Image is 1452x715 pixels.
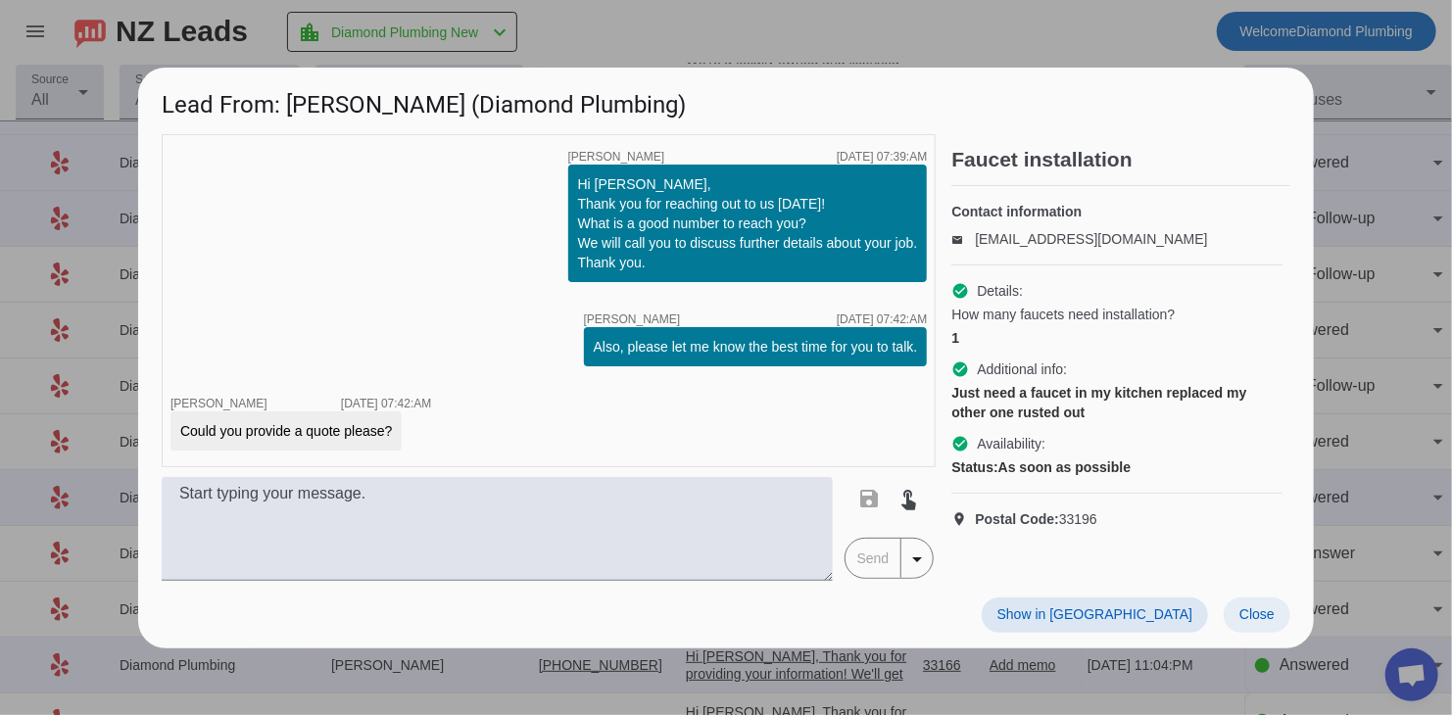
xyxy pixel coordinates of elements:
span: [PERSON_NAME] [584,313,681,325]
span: 33196 [975,509,1097,529]
a: [EMAIL_ADDRESS][DOMAIN_NAME] [975,231,1207,247]
span: [PERSON_NAME] [568,151,665,163]
mat-icon: location_on [951,511,975,527]
div: [DATE] 07:42:AM [341,398,431,409]
span: Additional info: [977,359,1067,379]
span: Show in [GEOGRAPHIC_DATA] [997,606,1192,622]
span: [PERSON_NAME] [170,397,267,410]
span: Close [1239,606,1275,622]
strong: Postal Code: [975,511,1059,527]
span: Details: [977,281,1023,301]
mat-icon: email [951,234,975,244]
span: Availability: [977,434,1045,453]
mat-icon: arrow_drop_down [905,548,929,571]
mat-icon: check_circle [951,282,969,300]
div: Hi [PERSON_NAME], Thank you for reaching out to us [DATE]! What is a good number to reach you? We... [578,174,918,272]
strong: Status: [951,459,997,475]
button: Show in [GEOGRAPHIC_DATA] [982,597,1208,633]
h1: Lead From: [PERSON_NAME] (Diamond Plumbing) [138,68,1314,133]
div: 1 [951,328,1283,348]
div: Just need a faucet in my kitchen replaced my other one rusted out [951,383,1283,422]
h4: Contact information [951,202,1283,221]
mat-icon: check_circle [951,360,969,378]
div: Could you provide a quote please? [180,421,392,441]
h2: Faucet installation [951,150,1290,169]
div: [DATE] 07:39:AM [837,151,927,163]
div: Also, please let me know the best time for you to talk.​ [594,337,918,357]
mat-icon: touch_app [897,487,921,510]
mat-icon: check_circle [951,435,969,453]
div: As soon as possible [951,457,1283,477]
button: Close [1224,597,1290,633]
span: How many faucets need installation? [951,305,1175,324]
div: [DATE] 07:42:AM [837,313,927,325]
